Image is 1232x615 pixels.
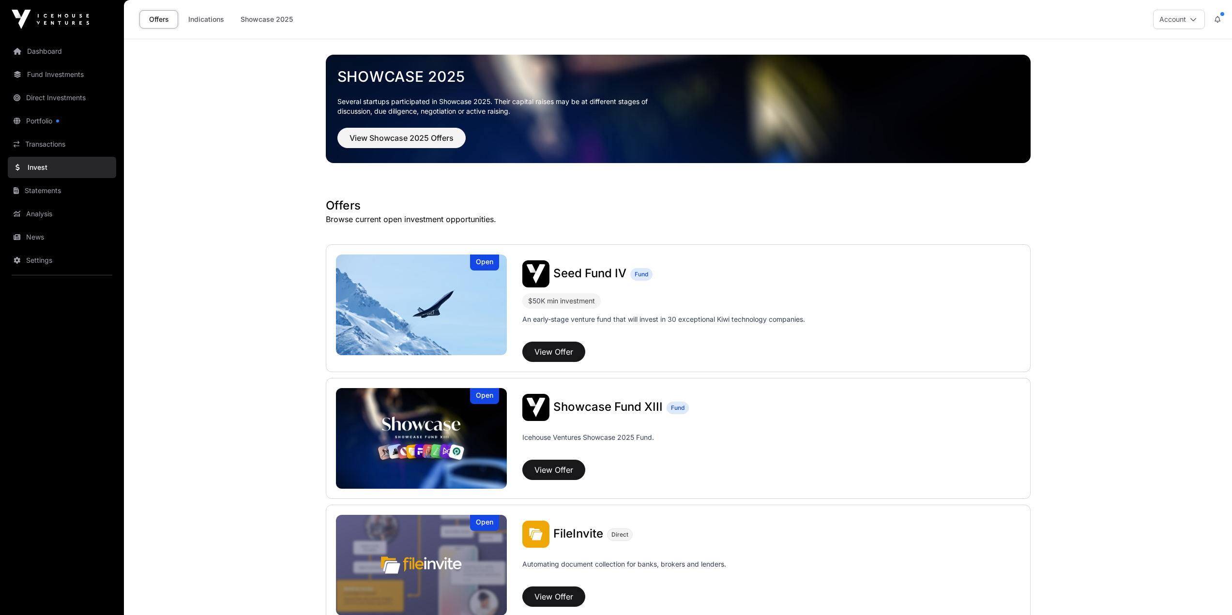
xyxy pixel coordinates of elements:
img: Showcase 2025 [326,55,1031,163]
span: Fund [671,404,684,412]
a: Dashboard [8,41,116,62]
a: Settings [8,250,116,271]
a: Offers [139,10,178,29]
button: Account [1153,10,1205,29]
a: Fund Investments [8,64,116,85]
a: Showcase 2025 [234,10,299,29]
span: View Showcase 2025 Offers [350,132,454,144]
a: Direct Investments [8,87,116,108]
p: An early-stage venture fund that will invest in 30 exceptional Kiwi technology companies. [522,315,805,324]
img: Seed Fund IV [336,255,507,355]
div: Open [470,255,499,270]
div: $50K min investment [522,293,601,309]
h1: Offers [326,198,1031,213]
a: Portfolio [8,110,116,132]
p: Several startups participated in Showcase 2025. Their capital raises may be at different stages o... [337,97,663,116]
a: News [8,226,116,248]
a: Showcase Fund XIII [553,401,663,414]
iframe: Chat Widget [1184,569,1232,615]
a: View Showcase 2025 Offers [337,137,466,147]
img: Showcase Fund XIII [522,394,549,421]
img: Icehouse Ventures Logo [12,10,89,29]
a: Statements [8,180,116,201]
span: Direct [611,531,628,539]
span: Showcase Fund XIII [553,400,663,414]
div: Open [470,388,499,404]
p: Icehouse Ventures Showcase 2025 Fund. [522,433,654,442]
a: FileInvite [553,528,603,540]
img: Showcase Fund XIII [336,388,507,489]
a: Transactions [8,134,116,155]
button: View Showcase 2025 Offers [337,128,466,148]
a: Invest [8,157,116,178]
a: Analysis [8,203,116,225]
span: FileInvite [553,526,603,540]
button: View Offer [522,342,585,362]
span: Seed Fund IV [553,266,626,280]
img: Seed Fund IV [522,260,549,287]
a: Seed Fund IVOpen [336,255,507,355]
a: Showcase 2025 [337,68,1019,85]
div: Open [470,515,499,531]
button: View Offer [522,586,585,607]
button: View Offer [522,460,585,480]
div: $50K min investment [528,295,595,307]
p: Automating document collection for banks, brokers and lenders. [522,559,726,583]
p: Browse current open investment opportunities. [326,213,1031,225]
a: Seed Fund IV [553,268,626,280]
span: Fund [635,270,648,278]
img: FileInvite [522,521,549,548]
a: Showcase Fund XIIIOpen [336,388,507,489]
a: Indications [182,10,230,29]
